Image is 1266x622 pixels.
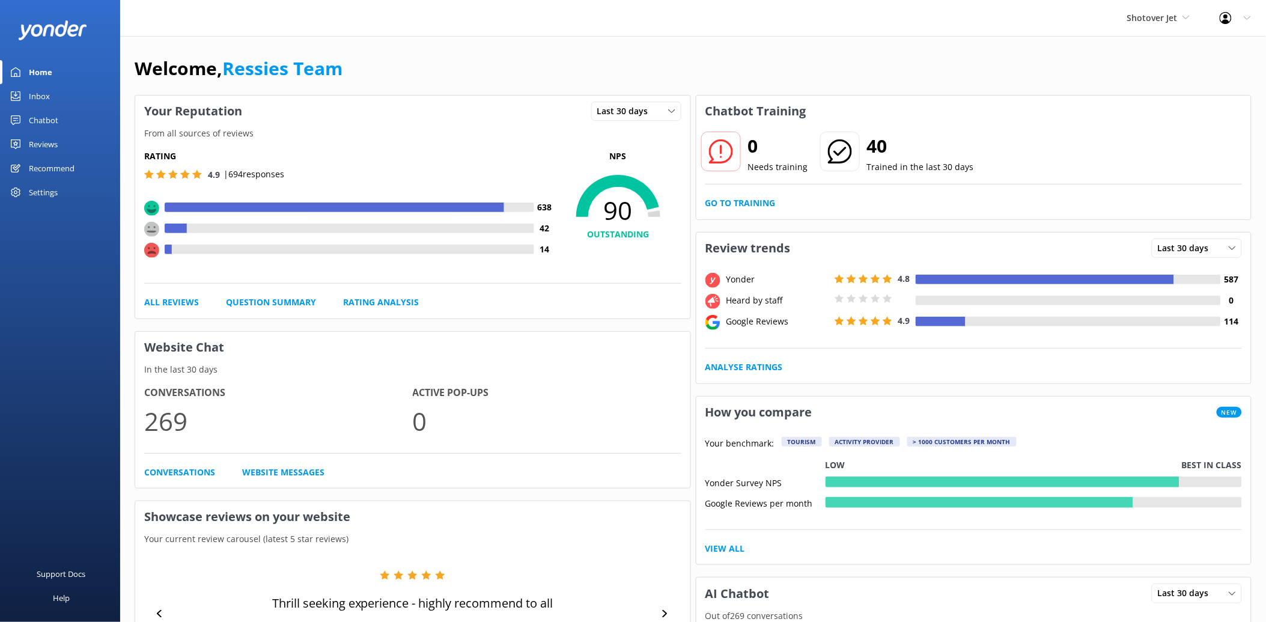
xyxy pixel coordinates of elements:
div: > 1000 customers per month [907,437,1017,447]
h4: 587 [1221,273,1242,286]
h3: Website Chat [135,332,690,363]
h4: 14 [534,243,555,256]
span: 90 [555,195,681,225]
p: Your benchmark: [705,437,775,451]
a: Question Summary [226,296,316,309]
p: Needs training [748,160,808,174]
div: Tourism [782,437,822,447]
div: Settings [29,180,58,204]
p: NPS [555,150,681,163]
h4: Conversations [144,385,413,401]
div: Yonder [723,273,832,286]
span: New [1217,407,1242,418]
div: Google Reviews [723,315,832,328]
h3: Review trends [696,233,800,264]
h3: Your Reputation [135,96,251,127]
a: Ressies Team [222,56,342,81]
span: Last 30 days [1158,587,1216,600]
p: Low [826,459,845,472]
h3: Chatbot Training [696,96,815,127]
h1: Welcome, [135,54,342,83]
div: Google Reviews per month [705,497,826,508]
div: Reviews [29,132,58,156]
img: yonder-white-logo.png [18,20,87,40]
a: All Reviews [144,296,199,309]
span: Shotover Jet [1127,12,1178,23]
a: Website Messages [242,466,324,479]
a: Rating Analysis [343,296,419,309]
p: Your current review carousel (latest 5 star reviews) [135,532,690,546]
p: | 694 responses [224,168,284,181]
h3: AI Chatbot [696,578,779,609]
p: 0 [413,401,681,441]
h4: Active Pop-ups [413,385,681,401]
p: In the last 30 days [135,363,690,376]
p: Trained in the last 30 days [867,160,974,174]
span: Last 30 days [597,105,656,118]
a: Go to Training [705,197,776,210]
div: Help [53,586,70,610]
span: 4.8 [898,273,910,284]
div: Yonder Survey NPS [705,477,826,487]
span: 4.9 [898,315,910,326]
p: From all sources of reviews [135,127,690,140]
div: Inbox [29,84,50,108]
a: Conversations [144,466,215,479]
div: Recommend [29,156,75,180]
p: 269 [144,401,413,441]
div: Chatbot [29,108,58,132]
span: Last 30 days [1158,242,1216,255]
div: Heard by staff [723,294,832,307]
a: Analyse Ratings [705,361,783,374]
div: Home [29,60,52,84]
h4: 114 [1221,315,1242,328]
p: Thrill seeking experience - highly recommend to all [272,595,553,612]
h4: 42 [534,222,555,235]
h4: 0 [1221,294,1242,307]
h4: OUTSTANDING [555,228,681,241]
h2: 40 [867,132,974,160]
h3: How you compare [696,397,821,428]
span: 4.9 [208,169,220,180]
div: Activity Provider [829,437,900,447]
a: View All [705,542,745,555]
h3: Showcase reviews on your website [135,501,690,532]
h2: 0 [748,132,808,160]
h4: 638 [534,201,555,214]
p: Best in class [1182,459,1242,472]
div: Support Docs [37,562,86,586]
h5: Rating [144,150,555,163]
